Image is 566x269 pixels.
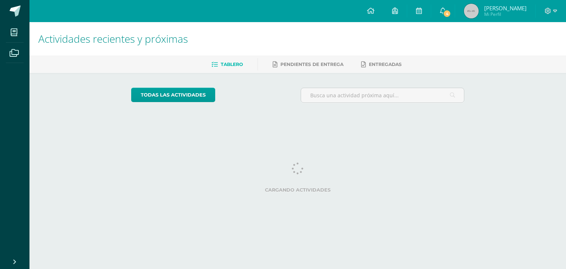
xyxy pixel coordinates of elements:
[38,32,188,46] span: Actividades recientes y próximas
[369,62,402,67] span: Entregadas
[361,59,402,70] a: Entregadas
[280,62,343,67] span: Pendientes de entrega
[131,187,465,193] label: Cargando actividades
[212,59,243,70] a: Tablero
[443,10,451,18] span: 4
[273,59,343,70] a: Pendientes de entrega
[484,11,527,17] span: Mi Perfil
[484,4,527,12] span: [PERSON_NAME]
[131,88,215,102] a: todas las Actividades
[464,4,479,18] img: 45x45
[301,88,464,102] input: Busca una actividad próxima aquí...
[221,62,243,67] span: Tablero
